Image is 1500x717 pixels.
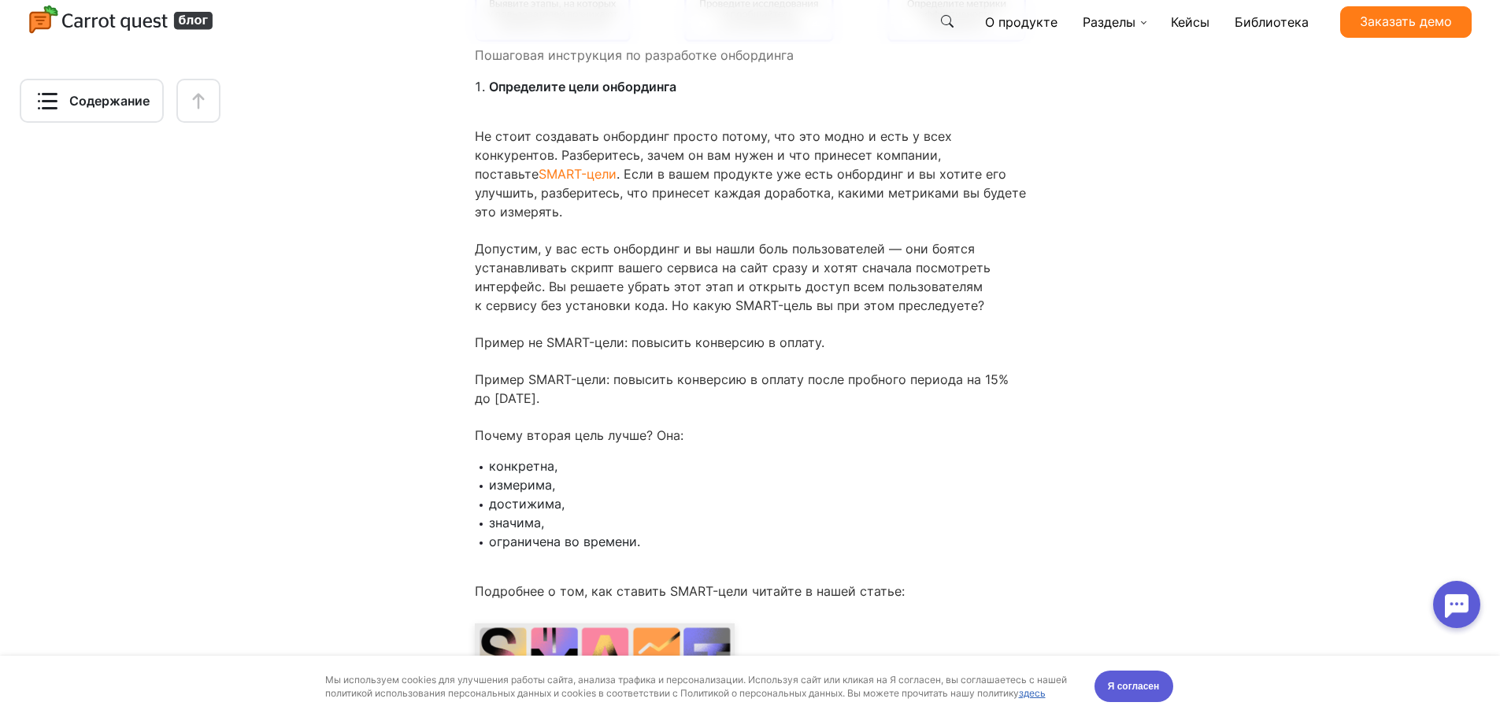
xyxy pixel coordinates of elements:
a: здесь [1019,31,1046,43]
p: Допустим, у вас есть онбординг и вы нашли боль пользователей — они боятся устанавливать скрипт ва... [475,239,1026,315]
p: Не стоит создавать онбординг просто потому, что это модно и есть у всех конкурентов. Разберитесь,... [475,127,1026,221]
a: Библиотека [1228,6,1315,38]
p: Подробнее о том, как ставить SMART-цели читайте в нашей статье: [475,582,1026,601]
button: Я согласен [1094,15,1173,46]
figcaption: Пошаговая инструкция по разработке онбординга [475,46,1026,65]
li: значима, [489,513,1026,532]
strong: Определите цели онбординга [489,79,676,94]
a: SMART-цели [539,166,617,182]
p: Пример SMART-цели: повысить конверсию в оплату после пробного периода на 15% до [DATE]. [475,370,1026,408]
a: Разделы [1076,6,1152,38]
li: измерима, [489,475,1026,494]
p: Почему вторая цель лучше? Она: [475,426,1026,445]
a: Заказать демо [1340,6,1472,38]
span: Я согласен [1108,23,1160,39]
p: Пример не SMART-цели: повысить конверсию в оплату. [475,333,1026,352]
li: конкретна, [489,456,1026,475]
a: О продукте [979,6,1064,38]
li: достижима, [489,494,1026,513]
li: ограничена во времени. [489,532,1026,551]
a: Кейсы [1165,6,1216,38]
div: Мы используем cookies для улучшения работы сайта, анализа трафика и персонализации. Используя сай... [325,17,1076,44]
span: Содержание [69,91,150,110]
img: Carrot quest [28,5,214,36]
